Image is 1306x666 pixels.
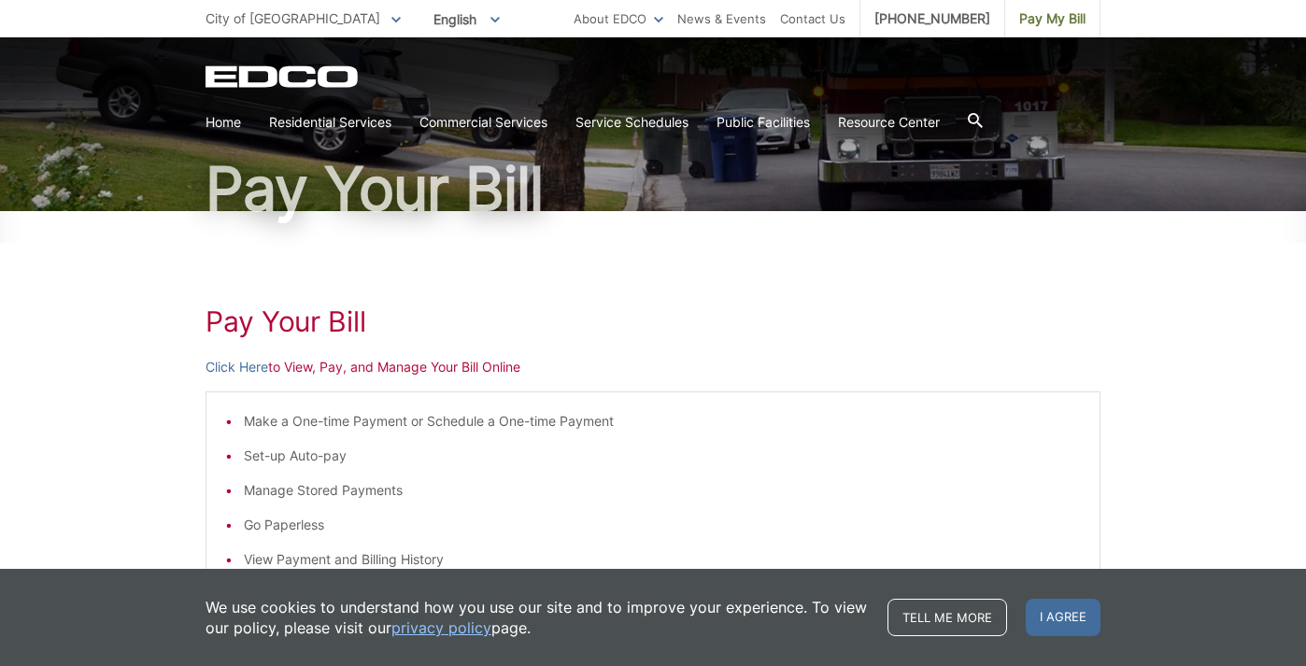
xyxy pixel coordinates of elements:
[717,112,810,133] a: Public Facilities
[1019,8,1086,29] span: Pay My Bill
[244,480,1081,501] li: Manage Stored Payments
[206,10,380,26] span: City of [GEOGRAPHIC_DATA]
[244,515,1081,535] li: Go Paperless
[206,159,1100,219] h1: Pay Your Bill
[419,112,547,133] a: Commercial Services
[574,8,663,29] a: About EDCO
[206,112,241,133] a: Home
[206,357,268,377] a: Click Here
[677,8,766,29] a: News & Events
[206,357,1100,377] p: to View, Pay, and Manage Your Bill Online
[419,4,514,35] span: English
[391,617,491,638] a: privacy policy
[780,8,845,29] a: Contact Us
[269,112,391,133] a: Residential Services
[206,597,869,638] p: We use cookies to understand how you use our site and to improve your experience. To view our pol...
[575,112,688,133] a: Service Schedules
[244,549,1081,570] li: View Payment and Billing History
[887,599,1007,636] a: Tell me more
[244,446,1081,466] li: Set-up Auto-pay
[206,305,1100,338] h1: Pay Your Bill
[244,411,1081,432] li: Make a One-time Payment or Schedule a One-time Payment
[206,65,361,88] a: EDCD logo. Return to the homepage.
[838,112,940,133] a: Resource Center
